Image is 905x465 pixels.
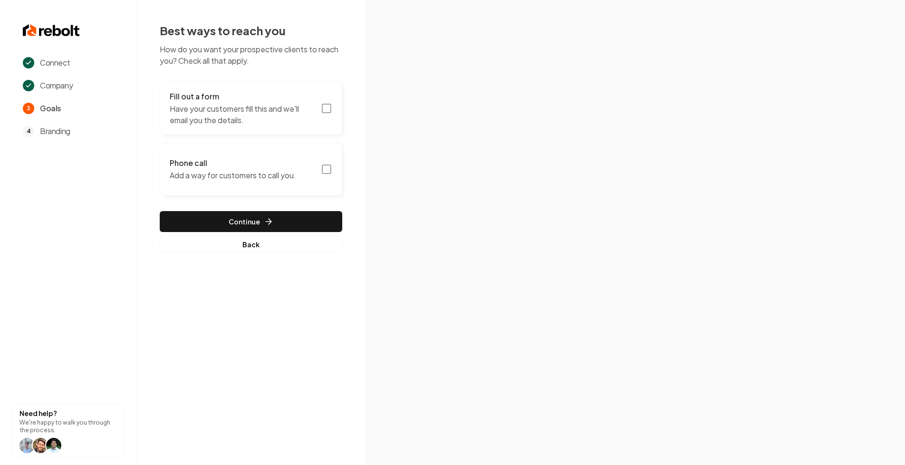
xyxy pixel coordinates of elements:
h3: Fill out a form [170,91,315,102]
span: Branding [40,126,70,137]
button: Phone callAdd a way for customers to call you. [160,143,342,196]
button: Continue [160,211,342,232]
img: Rebolt Logo [23,23,80,38]
h2: Best ways to reach you [160,23,342,38]
p: How do you want your prospective clients to reach you? Check all that apply. [160,44,342,67]
button: Back [160,236,342,253]
img: help icon arwin [46,438,61,453]
button: Need help?We're happy to walk you through the process.help icon Willhelp icon Willhelp icon arwin [11,403,125,457]
img: help icon Will [19,438,35,453]
h3: Phone call [170,157,296,169]
span: Goals [40,103,61,114]
span: 4 [23,126,34,137]
p: Add a way for customers to call you. [170,170,296,181]
span: Connect [40,57,70,68]
p: Have your customers fill this and we'll email you the details. [170,103,315,126]
span: Company [40,80,73,91]
button: Fill out a formHave your customers fill this and we'll email you the details. [160,82,342,135]
strong: Need help? [19,409,57,417]
p: We're happy to walk you through the process. [19,419,117,434]
img: help icon Will [33,438,48,453]
span: 3 [23,103,34,114]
